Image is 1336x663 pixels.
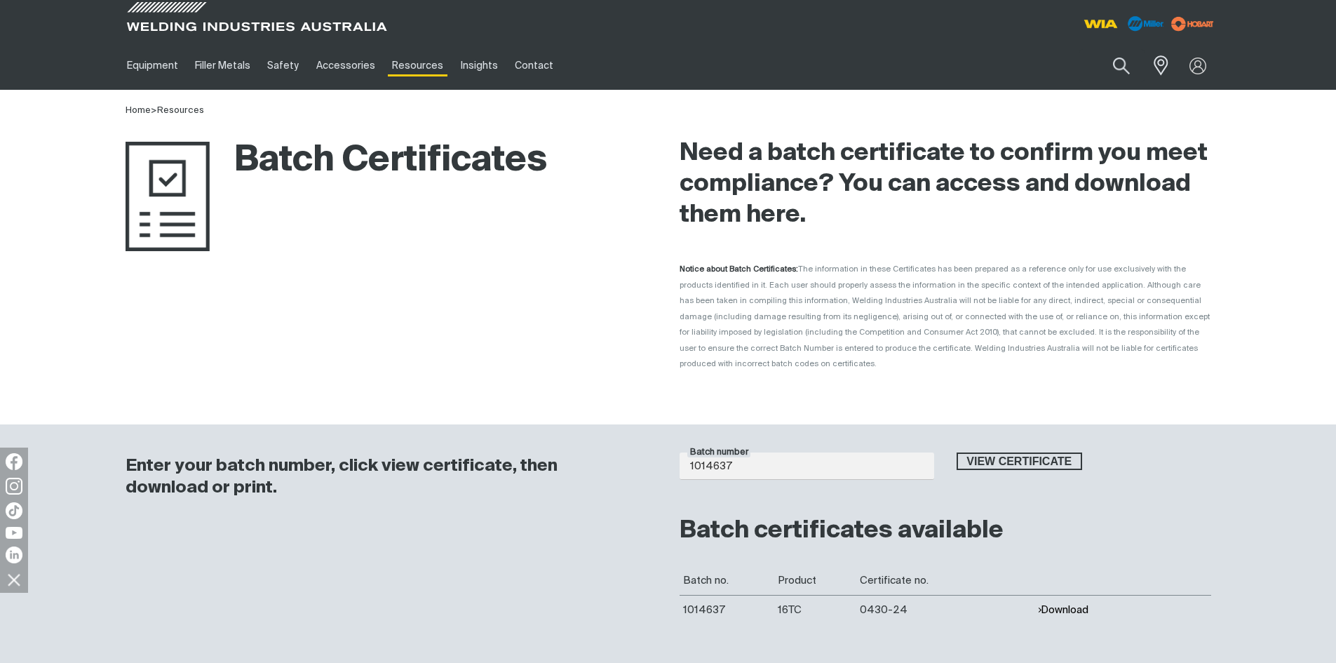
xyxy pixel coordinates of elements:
[774,595,856,624] td: 16TC
[680,138,1211,231] h2: Need a batch certificate to confirm you meet compliance? You can access and download them here.
[1079,49,1145,82] input: Product name or item number...
[774,566,856,596] th: Product
[680,265,798,273] strong: Notice about Batch Certificates:
[957,453,1083,471] button: View certificate
[958,453,1081,471] span: View certificate
[126,106,151,115] a: Home
[151,106,157,115] span: >
[6,502,22,519] img: TikTok
[1098,49,1145,82] button: Search products
[506,41,562,90] a: Contact
[126,455,643,499] h3: Enter your batch number, click view certificate, then download or print.
[119,41,943,90] nav: Main
[680,595,774,624] td: 1014637
[259,41,307,90] a: Safety
[680,566,774,596] th: Batch no.
[187,41,259,90] a: Filler Metals
[680,516,1211,547] h2: Batch certificates available
[384,41,452,90] a: Resources
[452,41,506,90] a: Insights
[157,106,204,115] a: Resources
[308,41,384,90] a: Accessories
[856,566,1034,596] th: Certificate no.
[6,547,22,563] img: LinkedIn
[856,595,1034,624] td: 0430-24
[6,453,22,470] img: Facebook
[2,568,26,591] img: hide socials
[1167,13,1218,34] img: miller
[6,527,22,539] img: YouTube
[1037,604,1088,616] button: Download
[6,478,22,495] img: Instagram
[680,265,1210,368] span: The information in these Certificates has been prepared as a reference only for use exclusively w...
[119,41,187,90] a: Equipment
[126,138,547,184] h1: Batch Certificates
